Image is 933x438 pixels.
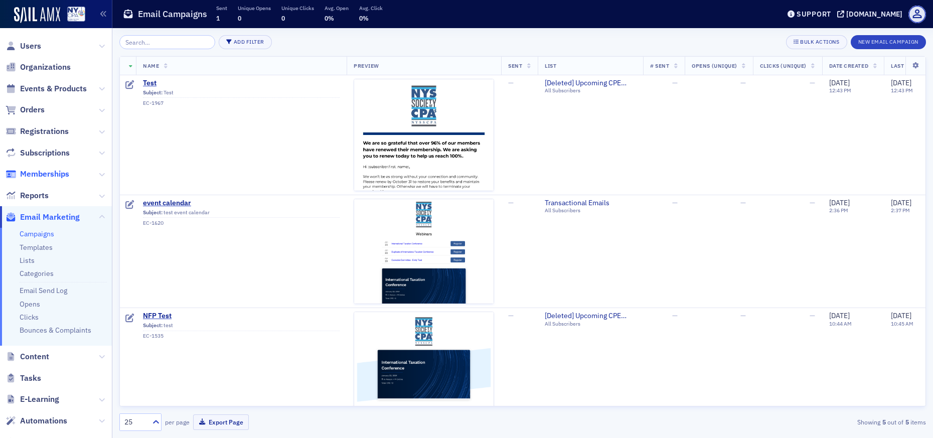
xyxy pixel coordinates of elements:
[20,83,87,94] span: Events & Products
[20,269,54,278] a: Categories
[20,104,45,115] span: Orders
[810,311,815,320] span: —
[6,415,67,426] a: Automations
[354,79,494,384] img: email-preview-5.jpeg
[216,14,220,22] span: 1
[6,351,49,362] a: Content
[143,209,163,216] span: Subject:
[650,62,669,69] span: # Sent
[829,78,850,87] span: [DATE]
[829,87,851,94] time: 12:43 PM
[6,126,69,137] a: Registrations
[143,209,340,218] div: test event calendar
[359,14,369,22] span: 0%
[216,5,227,12] p: Sent
[908,6,926,23] span: Profile
[165,417,190,426] label: per page
[354,199,494,304] img: email-preview-4.png
[20,373,41,384] span: Tasks
[124,417,146,427] div: 25
[125,80,134,90] div: Draft
[20,41,41,52] span: Users
[545,79,636,88] span: [Deleted] Upcoming CPE Weekly
[20,212,80,223] span: Email Marketing
[740,78,746,87] span: —
[20,256,35,265] a: Lists
[508,198,514,207] span: —
[6,394,59,405] a: E-Learning
[143,199,340,208] a: event calendar
[354,62,379,69] span: Preview
[14,7,60,23] img: SailAMX
[20,394,59,405] span: E-Learning
[545,87,636,94] div: All Subscribers
[891,62,930,69] span: Last Updated
[545,62,556,69] span: List
[837,11,906,18] button: [DOMAIN_NAME]
[20,243,53,252] a: Templates
[545,312,636,321] span: [Deleted] Upcoming CPE Weekly
[238,14,241,22] span: 0
[143,100,340,106] div: EC-1967
[20,148,70,159] span: Subscriptions
[508,62,522,69] span: Sent
[6,169,69,180] a: Memberships
[143,220,340,226] div: EC-1620
[672,311,678,320] span: —
[891,198,911,207] span: [DATE]
[6,212,80,223] a: Email Marketing
[6,104,45,115] a: Orders
[6,373,41,384] a: Tasks
[219,35,272,49] button: Add Filter
[891,311,911,320] span: [DATE]
[508,78,514,87] span: —
[545,321,636,327] div: All Subscribers
[143,62,159,69] span: Name
[829,207,848,214] time: 2:36 PM
[810,198,815,207] span: —
[508,311,514,320] span: —
[692,62,737,69] span: Opens (Unique)
[829,198,850,207] span: [DATE]
[786,35,847,49] button: Bulk Actions
[6,148,70,159] a: Subscriptions
[545,199,636,208] a: Transactional Emails
[325,14,334,22] span: 0%
[846,10,902,19] div: [DOMAIN_NAME]
[143,322,163,329] span: Subject:
[143,89,340,98] div: Test
[60,7,85,24] a: View Homepage
[891,320,913,327] time: 10:45 AM
[903,417,910,426] strong: 5
[20,415,67,426] span: Automations
[125,200,134,210] div: Draft
[119,35,215,49] input: Search…
[20,286,67,295] a: Email Send Log
[880,417,887,426] strong: 5
[281,14,285,22] span: 0
[20,62,71,73] span: Organizations
[800,39,839,45] div: Bulk Actions
[138,8,207,20] h1: Email Campaigns
[797,10,831,19] div: Support
[740,311,746,320] span: —
[810,78,815,87] span: —
[891,78,911,87] span: [DATE]
[143,79,340,88] a: Test
[672,78,678,87] span: —
[545,207,636,214] div: All Subscribers
[760,62,807,69] span: Clicks (Unique)
[143,89,163,96] span: Subject:
[851,35,926,49] button: New Email Campaign
[6,83,87,94] a: Events & Products
[143,322,340,331] div: test
[20,229,54,238] a: Campaigns
[325,5,349,12] p: Avg. Open
[143,312,340,321] a: NFP Test
[891,87,913,94] time: 12:43 PM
